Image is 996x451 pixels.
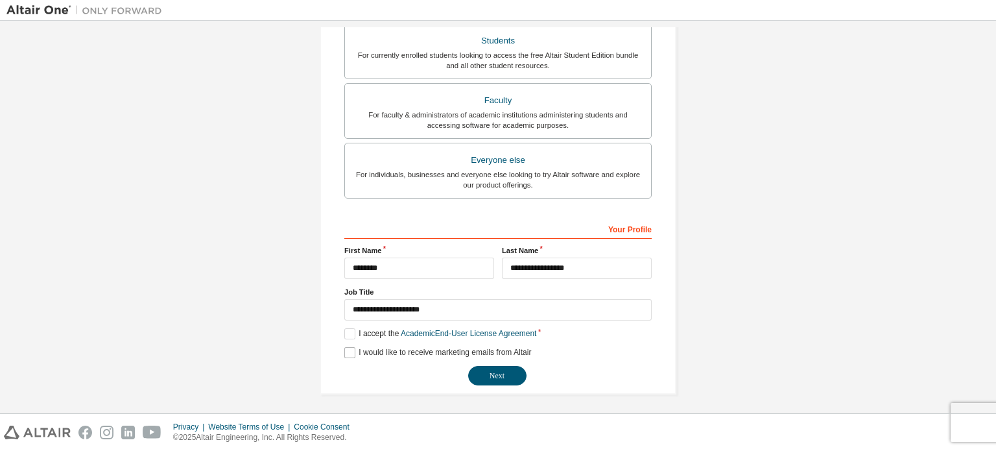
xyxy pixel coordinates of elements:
button: Next [468,366,527,385]
label: Last Name [502,245,652,256]
div: For currently enrolled students looking to access the free Altair Student Edition bundle and all ... [353,50,643,71]
img: Altair One [6,4,169,17]
img: altair_logo.svg [4,426,71,439]
label: Job Title [344,287,652,297]
img: instagram.svg [100,426,113,439]
div: Students [353,32,643,50]
div: Faculty [353,91,643,110]
div: Cookie Consent [294,422,357,432]
a: Academic End-User License Agreement [401,329,536,338]
label: I would like to receive marketing emails from Altair [344,347,531,358]
div: Everyone else [353,151,643,169]
img: youtube.svg [143,426,161,439]
img: facebook.svg [78,426,92,439]
div: For faculty & administrators of academic institutions administering students and accessing softwa... [353,110,643,130]
div: Your Profile [344,218,652,239]
img: linkedin.svg [121,426,135,439]
div: Website Terms of Use [208,422,294,432]
div: Privacy [173,422,208,432]
div: For individuals, businesses and everyone else looking to try Altair software and explore our prod... [353,169,643,190]
p: © 2025 Altair Engineering, Inc. All Rights Reserved. [173,432,357,443]
label: First Name [344,245,494,256]
label: I accept the [344,328,536,339]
